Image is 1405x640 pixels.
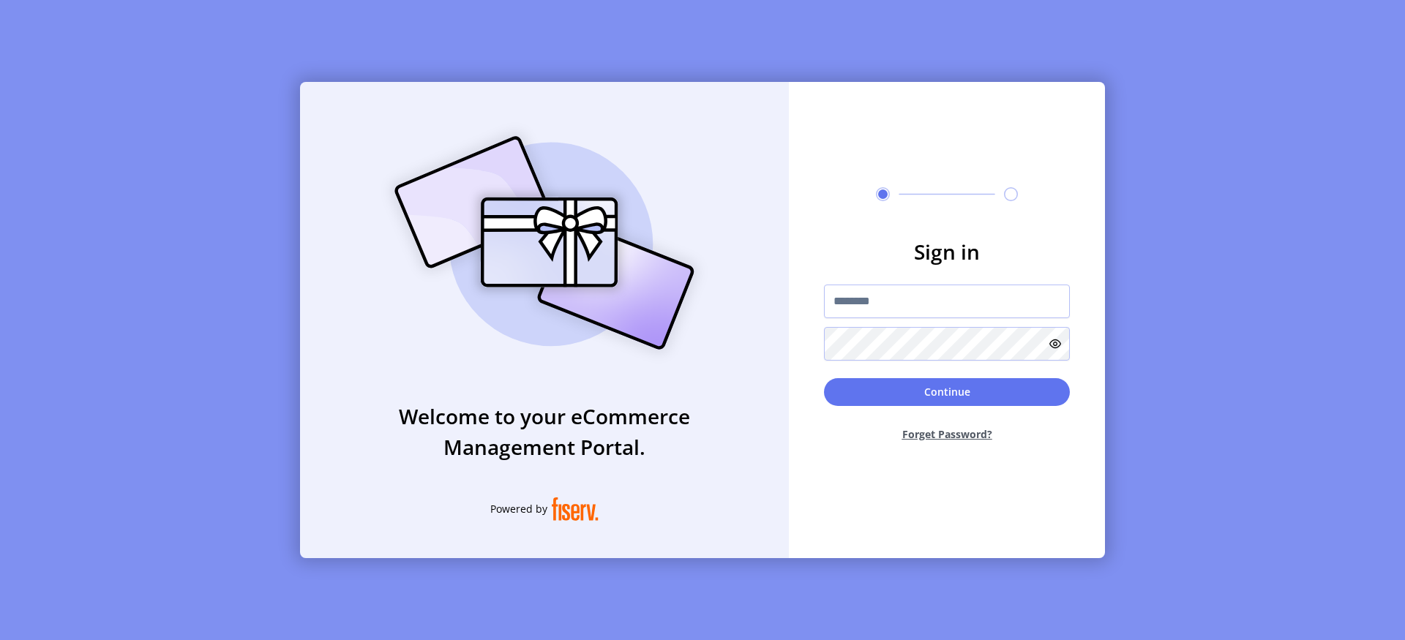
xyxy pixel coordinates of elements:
[824,378,1070,406] button: Continue
[490,501,547,516] span: Powered by
[300,401,789,462] h3: Welcome to your eCommerce Management Portal.
[824,236,1070,267] h3: Sign in
[824,415,1070,453] button: Forget Password?
[372,120,716,366] img: card_Illustration.svg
